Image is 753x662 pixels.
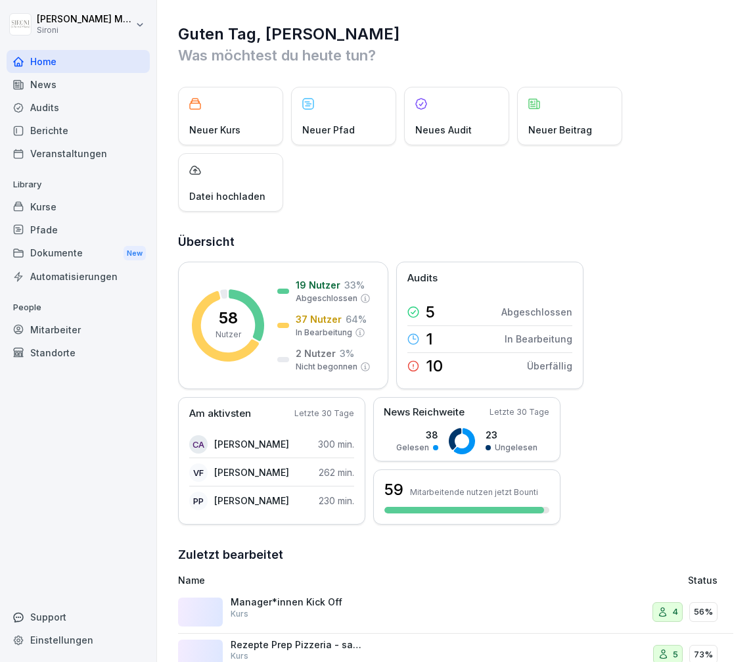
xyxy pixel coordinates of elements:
p: 33 % [344,278,365,292]
p: Abgeschlossen [501,305,572,319]
p: Name [178,573,527,587]
a: Pfade [7,218,150,241]
p: 262 min. [319,465,354,479]
p: Neues Audit [415,123,472,137]
p: Rezepte Prep Pizzeria - salzig [231,639,362,651]
div: New [124,246,146,261]
p: 23 [486,428,537,442]
a: Kurse [7,195,150,218]
p: Mitarbeitende nutzen jetzt Bounti [410,487,538,497]
a: Manager*innen Kick OffKurs456% [178,591,733,634]
div: Support [7,605,150,628]
a: Standorte [7,341,150,364]
p: 300 min. [318,437,354,451]
p: [PERSON_NAME] Malec [37,14,133,25]
div: PP [189,492,208,510]
p: 230 min. [319,494,354,508]
p: Abgeschlossen [296,293,357,304]
p: Ungelesen [495,442,537,454]
p: In Bearbeitung [296,327,352,339]
div: Dokumente [7,241,150,266]
p: Letzte 30 Tage [490,406,549,418]
p: Kurs [231,650,248,662]
h2: Übersicht [178,233,733,251]
p: Manager*innen Kick Off [231,596,362,608]
p: In Bearbeitung [505,332,572,346]
p: Gelesen [396,442,429,454]
p: People [7,297,150,318]
h3: 59 [384,479,403,501]
p: 37 Nutzer [296,312,342,326]
p: Letzte 30 Tage [294,408,354,419]
p: 1 [426,331,433,347]
p: 19 Nutzer [296,278,340,292]
p: Neuer Kurs [189,123,240,137]
a: Automatisierungen [7,265,150,288]
p: 64 % [346,312,367,326]
p: Nicht begonnen [296,361,357,373]
p: 2 Nutzer [296,346,336,360]
p: Audits [407,271,438,286]
p: Neuer Beitrag [528,123,592,137]
p: News Reichweite [384,405,465,420]
p: 3 % [340,346,354,360]
p: 58 [219,310,238,326]
p: Nutzer [216,329,241,341]
a: DokumenteNew [7,241,150,266]
h1: Guten Tag, [PERSON_NAME] [178,24,733,45]
p: 38 [396,428,438,442]
p: [PERSON_NAME] [214,494,289,508]
p: [PERSON_NAME] [214,437,289,451]
p: Am aktivsten [189,406,251,421]
a: Veranstaltungen [7,142,150,165]
p: 10 [426,358,443,374]
p: Kurs [231,608,248,620]
a: Home [7,50,150,73]
p: 4 [672,605,678,619]
p: Sironi [37,26,133,35]
p: Was möchtest du heute tun? [178,45,733,66]
p: Neuer Pfad [302,123,355,137]
p: 73% [694,648,713,661]
h2: Zuletzt bearbeitet [178,546,733,564]
a: Einstellungen [7,628,150,651]
p: [PERSON_NAME] [214,465,289,479]
p: 56% [694,605,713,619]
p: Status [688,573,718,587]
p: 5 [673,648,678,661]
p: Überfällig [527,359,572,373]
a: Mitarbeiter [7,318,150,341]
p: Library [7,174,150,195]
a: Berichte [7,119,150,142]
p: 5 [426,304,435,320]
a: Audits [7,96,150,119]
a: News [7,73,150,96]
div: CA [189,435,208,454]
p: Datei hochladen [189,189,265,203]
div: VF [189,463,208,482]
